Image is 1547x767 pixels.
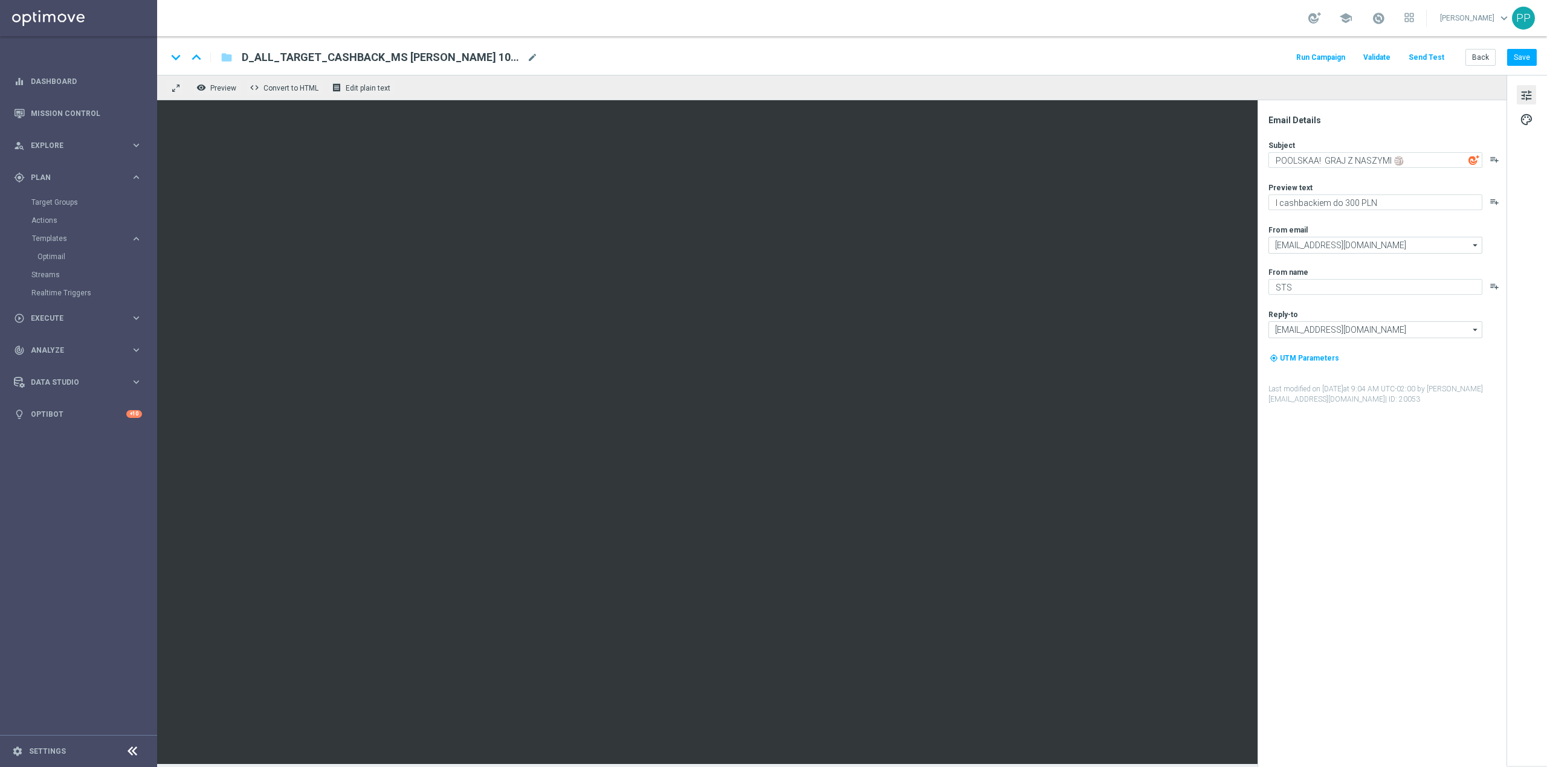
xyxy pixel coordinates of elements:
button: track_changes Analyze keyboard_arrow_right [13,345,143,355]
input: kontakt@sts.pl [1268,321,1482,338]
div: Execute [14,313,131,324]
button: my_location UTM Parameters [1268,351,1340,365]
label: Preview text [1268,183,1313,193]
span: Edit plain text [346,84,390,92]
i: my_location [1270,354,1278,362]
div: Analyze [14,345,131,356]
button: equalizer Dashboard [13,77,143,86]
div: Target Groups [31,193,156,211]
span: Execute [31,315,131,322]
label: Reply-to [1268,310,1298,319]
label: From email [1268,225,1308,235]
span: Templates [32,235,118,242]
i: gps_fixed [14,172,25,183]
div: Optimail [37,248,156,266]
button: Mission Control [13,109,143,118]
button: Validate [1361,50,1392,66]
i: arrow_drop_down [1470,237,1482,253]
i: remove_red_eye [196,83,206,92]
span: school [1339,11,1352,25]
a: Realtime Triggers [31,288,126,298]
button: Run Campaign [1294,50,1347,66]
img: optiGenie.svg [1468,155,1479,165]
button: Templates keyboard_arrow_right [31,234,143,243]
a: [PERSON_NAME]keyboard_arrow_down [1439,9,1512,27]
a: Optibot [31,398,126,430]
i: lightbulb [14,409,25,420]
button: lightbulb Optibot +10 [13,409,143,419]
button: folder [219,48,234,67]
button: Data Studio keyboard_arrow_right [13,377,143,387]
div: Realtime Triggers [31,284,156,302]
a: Streams [31,270,126,280]
a: Settings [29,748,66,755]
button: playlist_add [1490,281,1499,291]
button: remove_red_eye Preview [193,80,242,95]
div: Streams [31,266,156,284]
button: palette [1517,109,1536,129]
span: palette [1520,112,1533,127]
div: Plan [14,172,131,183]
button: Send Test [1407,50,1446,66]
div: Actions [31,211,156,229]
a: Actions [31,216,126,225]
i: keyboard_arrow_right [131,376,142,388]
span: Data Studio [31,379,131,386]
a: Target Groups [31,197,126,207]
label: Last modified on [DATE] at 9:04 AM UTC-02:00 by [PERSON_NAME][EMAIL_ADDRESS][DOMAIN_NAME] [1268,384,1505,405]
button: receipt Edit plain text [329,80,396,95]
div: Data Studio [14,377,131,388]
i: keyboard_arrow_right [131,172,142,183]
a: Mission Control [31,97,142,129]
span: mode_edit [527,52,538,63]
button: person_search Explore keyboard_arrow_right [13,141,143,150]
span: Convert to HTML [263,84,318,92]
i: settings [12,746,23,757]
div: +10 [126,410,142,418]
span: Preview [210,84,236,92]
button: tune [1517,85,1536,104]
a: Optimail [37,252,126,262]
i: keyboard_arrow_right [131,344,142,356]
i: person_search [14,140,25,151]
div: Dashboard [14,65,142,97]
i: keyboard_arrow_down [167,48,185,66]
span: Analyze [31,347,131,354]
input: oferta@sts.pl [1268,237,1482,254]
span: D_ALL_TARGET_CASHBACK_MS SIATKA 100% do 300 PLN_220825 [242,50,522,65]
span: keyboard_arrow_down [1497,11,1511,25]
span: UTM Parameters [1280,354,1339,362]
span: Validate [1363,53,1390,62]
a: Dashboard [31,65,142,97]
div: Templates [31,229,156,266]
div: Optibot [14,398,142,430]
span: Explore [31,142,131,149]
button: playlist_add [1490,155,1499,164]
i: play_circle_outline [14,313,25,324]
i: track_changes [14,345,25,356]
i: keyboard_arrow_up [187,48,205,66]
button: Save [1507,49,1537,66]
div: Explore [14,140,131,151]
i: keyboard_arrow_right [131,312,142,324]
button: gps_fixed Plan keyboard_arrow_right [13,173,143,182]
div: play_circle_outline Execute keyboard_arrow_right [13,313,143,323]
button: playlist_add [1490,197,1499,207]
div: Email Details [1268,115,1505,126]
label: Subject [1268,141,1295,150]
i: keyboard_arrow_right [131,233,142,245]
i: equalizer [14,76,25,87]
span: | ID: 20053 [1385,395,1420,403]
i: keyboard_arrow_right [131,140,142,151]
label: From name [1268,268,1308,277]
span: code [250,83,259,92]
